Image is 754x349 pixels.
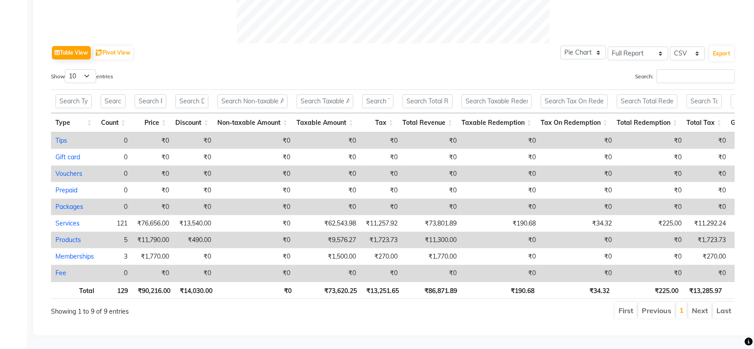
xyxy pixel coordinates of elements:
td: ₹0 [295,166,360,182]
td: ₹0 [295,199,360,215]
td: 0 [98,166,132,182]
select: Showentries [65,69,96,83]
td: ₹0 [360,265,402,281]
td: ₹0 [686,265,730,281]
td: ₹0 [216,265,295,281]
th: ₹34.32 [539,281,614,299]
td: 0 [98,182,132,199]
th: Taxable Redemption: activate to sort column ascending [457,113,536,132]
td: ₹0 [616,149,686,166]
a: Gift card [55,153,80,161]
a: Fee [55,269,66,277]
th: Total [51,281,99,299]
td: ₹0 [174,248,216,265]
td: ₹0 [174,265,216,281]
td: ₹0 [174,199,216,215]
a: Tips [55,136,67,145]
td: ₹225.00 [616,215,686,232]
th: ₹13,285.97 [683,281,726,299]
th: ₹13,251.65 [361,281,403,299]
td: ₹0 [132,265,174,281]
td: ₹0 [216,215,295,232]
a: Products [55,236,81,244]
td: ₹0 [174,149,216,166]
td: ₹0 [402,265,461,281]
input: Search Discount [175,94,209,108]
button: Pivot View [93,46,133,60]
a: 1 [679,306,684,315]
td: ₹0 [686,199,730,215]
td: ₹11,257.92 [360,215,402,232]
input: Search Total Redemption [617,94,678,108]
td: ₹0 [360,182,402,199]
td: ₹11,790.00 [132,232,174,248]
td: ₹11,300.00 [402,232,461,248]
td: ₹0 [686,132,730,149]
td: ₹11,292.24 [686,215,730,232]
td: ₹1,770.00 [402,248,461,265]
td: ₹0 [540,132,616,149]
label: Search: [635,69,735,83]
td: ₹0 [616,166,686,182]
th: ₹90,216.00 [132,281,174,299]
td: ₹0 [402,199,461,215]
input: Search Type [55,94,92,108]
td: ₹0 [402,166,461,182]
td: ₹0 [540,232,616,248]
td: ₹0 [132,132,174,149]
td: ₹190.68 [461,215,540,232]
td: ₹0 [461,149,540,166]
td: 0 [98,265,132,281]
th: ₹14,030.00 [175,281,217,299]
td: ₹0 [540,265,616,281]
td: ₹1,770.00 [132,248,174,265]
td: ₹0 [360,132,402,149]
td: ₹0 [616,132,686,149]
input: Search Taxable Amount [297,94,353,108]
th: ₹0 [217,281,296,299]
th: Tax: activate to sort column ascending [358,113,398,132]
td: 0 [98,199,132,215]
td: ₹0 [616,248,686,265]
input: Search Tax [362,94,394,108]
td: ₹0 [402,132,461,149]
td: ₹0 [461,232,540,248]
td: ₹0 [616,265,686,281]
th: Taxable Amount: activate to sort column ascending [292,113,358,132]
th: 129 [99,281,133,299]
td: ₹0 [295,182,360,199]
td: ₹73,801.89 [402,215,461,232]
th: Count: activate to sort column ascending [96,113,130,132]
td: ₹13,540.00 [174,215,216,232]
td: ₹270.00 [686,248,730,265]
button: Table View [52,46,91,60]
th: ₹86,871.89 [403,281,462,299]
td: ₹0 [174,132,216,149]
td: ₹0 [461,132,540,149]
td: 3 [98,248,132,265]
td: ₹0 [461,182,540,199]
input: Search Total Revenue [402,94,453,108]
td: ₹0 [616,232,686,248]
td: ₹0 [461,199,540,215]
a: Services [55,219,80,227]
td: ₹0 [461,248,540,265]
th: ₹225.00 [614,281,683,299]
td: ₹0 [402,182,461,199]
td: ₹0 [216,149,295,166]
td: ₹0 [461,265,540,281]
td: ₹490.00 [174,232,216,248]
input: Search: [657,69,735,83]
th: Non-taxable Amount: activate to sort column ascending [213,113,292,132]
th: ₹190.68 [462,281,539,299]
td: 5 [98,232,132,248]
td: ₹0 [295,149,360,166]
label: Show entries [51,69,113,83]
td: ₹9,576.27 [295,232,360,248]
td: ₹0 [132,149,174,166]
td: ₹0 [686,149,730,166]
td: ₹0 [540,199,616,215]
input: Search Total Tax [686,94,722,108]
td: ₹0 [132,166,174,182]
img: pivot.png [96,50,102,56]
